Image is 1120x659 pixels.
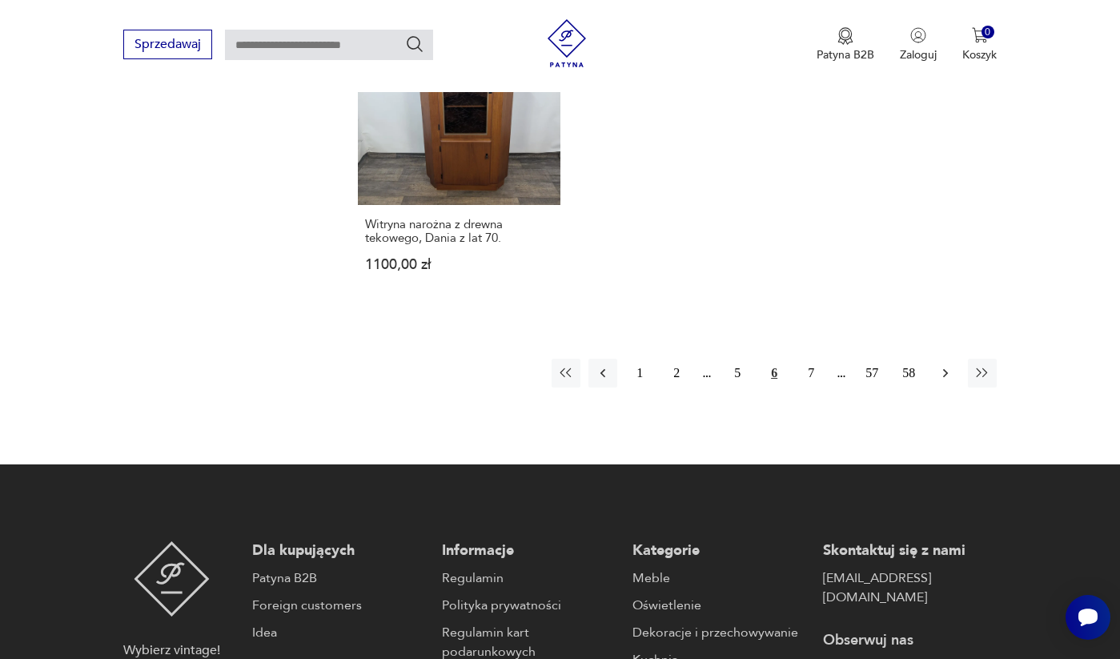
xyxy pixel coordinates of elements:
[365,218,553,245] h3: Witryna narożna z drewna tekowego, Dania z lat 70.
[632,623,807,642] a: Dekoracje i przechowywanie
[442,596,616,615] a: Polityka prywatności
[797,359,825,388] button: 7
[972,27,988,43] img: Ikona koszyka
[900,27,937,62] button: Zaloguj
[134,541,210,617] img: Patyna - sklep z meblami i dekoracjami vintage
[123,40,212,51] a: Sprzedawaj
[962,47,997,62] p: Koszyk
[894,359,923,388] button: 58
[817,27,874,62] a: Ikona medaluPatyna B2B
[365,258,553,271] p: 1100,00 zł
[252,541,427,561] p: Dla kupujących
[123,30,212,59] button: Sprzedawaj
[900,47,937,62] p: Zaloguj
[823,569,998,607] a: [EMAIL_ADDRESS][DOMAIN_NAME]
[723,359,752,388] button: 5
[252,569,427,588] a: Patyna B2B
[543,19,591,67] img: Patyna - sklep z meblami i dekoracjami vintage
[1066,595,1110,640] iframe: Smartsupp widget button
[632,569,807,588] a: Meble
[760,359,789,388] button: 6
[405,34,424,54] button: Szukaj
[962,27,997,62] button: 0Koszyk
[817,27,874,62] button: Patyna B2B
[837,27,853,45] img: Ikona medalu
[442,541,616,561] p: Informacje
[857,359,886,388] button: 57
[632,596,807,615] a: Oświetlenie
[252,623,427,642] a: Idea
[442,569,616,588] a: Regulamin
[982,26,995,39] div: 0
[910,27,926,43] img: Ikonka użytkownika
[823,541,998,561] p: Skontaktuj się z nami
[823,631,998,650] p: Obserwuj nas
[662,359,691,388] button: 2
[358,2,560,303] a: Witryna narożna z drewna tekowego, Dania z lat 70.Witryna narożna z drewna tekowego, Dania z lat ...
[252,596,427,615] a: Foreign customers
[632,541,807,561] p: Kategorie
[817,47,874,62] p: Patyna B2B
[625,359,654,388] button: 1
